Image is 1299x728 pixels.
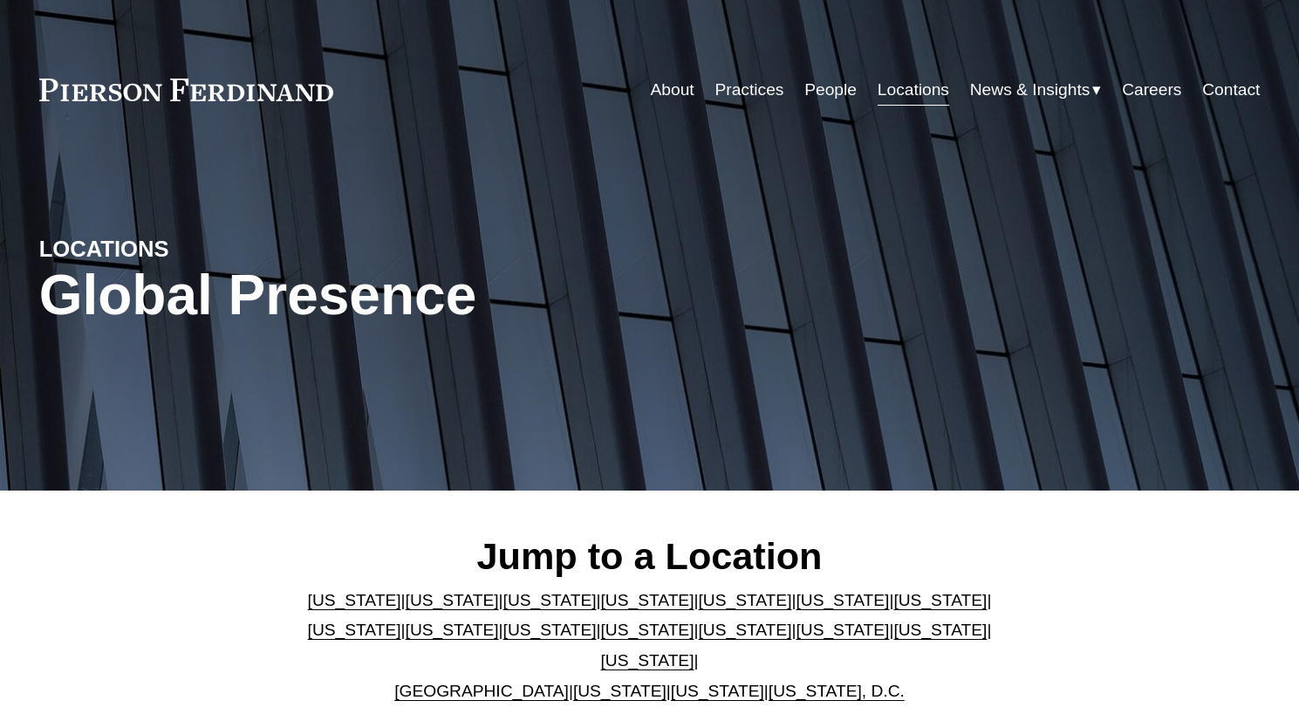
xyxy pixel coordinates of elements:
[503,591,597,609] a: [US_STATE]
[406,621,499,639] a: [US_STATE]
[601,591,694,609] a: [US_STATE]
[39,235,345,263] h4: LOCATIONS
[601,621,694,639] a: [US_STATE]
[970,73,1102,106] a: folder dropdown
[39,264,853,327] h1: Global Presence
[698,591,791,609] a: [US_STATE]
[804,73,857,106] a: People
[1122,73,1181,106] a: Careers
[893,621,987,639] a: [US_STATE]
[308,621,401,639] a: [US_STATE]
[573,682,667,700] a: [US_STATE]
[970,75,1090,106] span: News & Insights
[293,586,1006,706] p: | | | | | | | | | | | | | | | | | |
[698,621,791,639] a: [US_STATE]
[715,73,784,106] a: Practices
[878,73,949,106] a: Locations
[293,533,1006,579] h2: Jump to a Location
[769,682,905,700] a: [US_STATE], D.C.
[601,651,694,670] a: [US_STATE]
[394,682,569,700] a: [GEOGRAPHIC_DATA]
[503,621,597,639] a: [US_STATE]
[406,591,499,609] a: [US_STATE]
[651,73,694,106] a: About
[1202,73,1260,106] a: Contact
[796,621,889,639] a: [US_STATE]
[671,682,764,700] a: [US_STATE]
[308,591,401,609] a: [US_STATE]
[893,591,987,609] a: [US_STATE]
[796,591,889,609] a: [US_STATE]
